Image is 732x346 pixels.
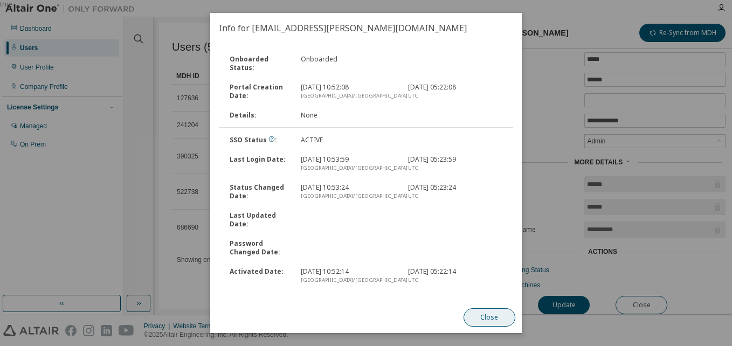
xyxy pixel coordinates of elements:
[301,164,396,172] div: [GEOGRAPHIC_DATA]/[GEOGRAPHIC_DATA]
[223,111,294,120] div: Details :
[295,183,402,200] div: [DATE] 10:53:24
[210,13,522,43] h2: Info for [EMAIL_ADDRESS][PERSON_NAME][DOMAIN_NAME]
[223,136,294,144] div: SSO Status :
[301,192,396,200] div: [GEOGRAPHIC_DATA]/[GEOGRAPHIC_DATA]
[223,267,294,285] div: Activated Date :
[408,192,502,200] div: UTC
[295,111,402,120] div: None
[408,164,502,172] div: UTC
[223,155,294,172] div: Last Login Date :
[402,155,509,172] div: [DATE] 05:23:59
[295,136,402,144] div: ACTIVE
[295,267,402,285] div: [DATE] 10:52:14
[464,308,515,327] button: Close
[295,155,402,172] div: [DATE] 10:53:59
[223,211,294,229] div: Last Updated Date :
[301,276,396,285] div: [GEOGRAPHIC_DATA]/[GEOGRAPHIC_DATA]
[408,92,502,100] div: UTC
[223,55,294,72] div: Onboarded Status :
[295,83,402,100] div: [DATE] 10:52:08
[301,92,396,100] div: [GEOGRAPHIC_DATA]/[GEOGRAPHIC_DATA]
[295,55,402,72] div: Onboarded
[402,267,509,285] div: [DATE] 05:22:14
[223,83,294,100] div: Portal Creation Date :
[223,183,294,200] div: Status Changed Date :
[408,276,502,285] div: UTC
[402,83,509,100] div: [DATE] 05:22:08
[223,239,294,257] div: Password Changed Date :
[402,183,509,200] div: [DATE] 05:23:24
